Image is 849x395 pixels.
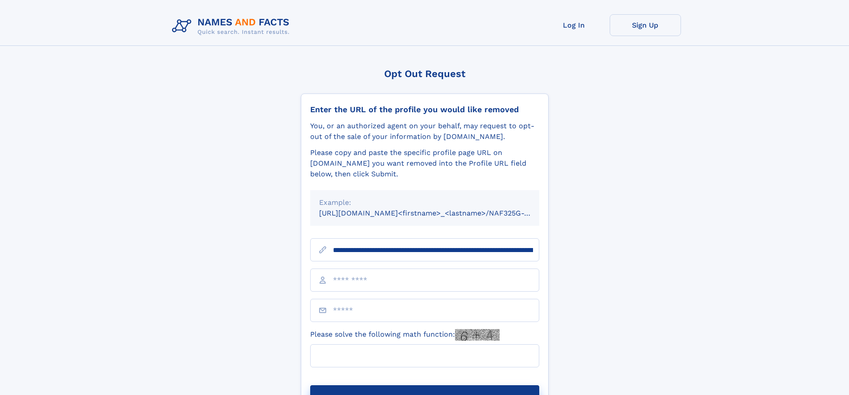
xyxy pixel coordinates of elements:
[538,14,610,36] a: Log In
[301,68,549,79] div: Opt Out Request
[168,14,297,38] img: Logo Names and Facts
[319,197,530,208] div: Example:
[310,121,539,142] div: You, or an authorized agent on your behalf, may request to opt-out of the sale of your informatio...
[310,329,500,341] label: Please solve the following math function:
[310,105,539,114] div: Enter the URL of the profile you would like removed
[319,209,556,217] small: [URL][DOMAIN_NAME]<firstname>_<lastname>/NAF325G-xxxxxxxx
[610,14,681,36] a: Sign Up
[310,147,539,179] div: Please copy and paste the specific profile page URL on [DOMAIN_NAME] you want removed into the Pr...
